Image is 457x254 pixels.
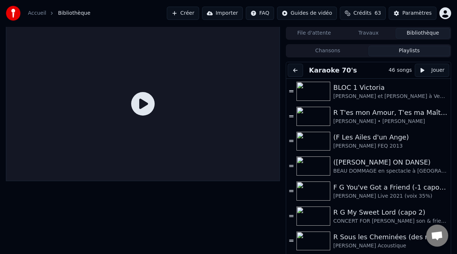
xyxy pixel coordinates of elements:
div: [PERSON_NAME] Live 2021 (voix 35%) [333,193,448,200]
div: Paramètres [402,10,432,17]
button: Jouer [415,64,449,77]
img: youka [6,6,21,21]
div: F G You've Got a Friend (-1 capo 1) [333,182,448,193]
button: Travaux [341,28,396,39]
button: Crédits63 [340,7,386,20]
button: Bibliothèque [396,28,450,39]
button: Importer [202,7,243,20]
div: BLOC 1 Victoria [333,82,448,93]
span: Bibliothèque [58,10,90,17]
nav: breadcrumb [28,10,90,17]
div: [PERSON_NAME] • [PERSON_NAME] [333,118,448,125]
button: Guides de vidéo [277,7,337,20]
div: R T'es mon Amour, T'es ma Maîtresse [333,107,448,118]
div: [PERSON_NAME] Acoustique [333,242,448,250]
button: File d'attente [287,28,341,39]
div: (F Les Ailes d'un Ange) [333,132,448,142]
button: Chansons [287,46,368,56]
button: Playlists [368,46,450,56]
button: Karaoke 70's [306,65,360,75]
button: Paramètres [389,7,436,20]
span: 63 [374,10,381,17]
div: ([PERSON_NAME] ON DANSE) [333,157,448,167]
a: Accueil [28,10,46,17]
div: [PERSON_NAME] FEQ 2013 [333,142,448,150]
div: Ouvrir le chat [426,225,448,247]
div: 46 songs [389,67,412,74]
button: Créer [167,7,199,20]
button: FAQ [246,7,274,20]
div: [PERSON_NAME] et [PERSON_NAME] à Vedettes en direct 1978 [333,93,448,100]
div: R G My Sweet Lord (capo 2) [333,207,448,218]
div: BEAU DOMMAGE en spectacle à [GEOGRAPHIC_DATA] 1974 [333,167,448,175]
div: CONCERT FOR [PERSON_NAME] son & friends (voix 40%] [333,218,448,225]
span: Crédits [353,10,371,17]
div: R Sous les Cheminées (des raffineries de [GEOGRAPHIC_DATA] où il a grandi) [333,232,448,242]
